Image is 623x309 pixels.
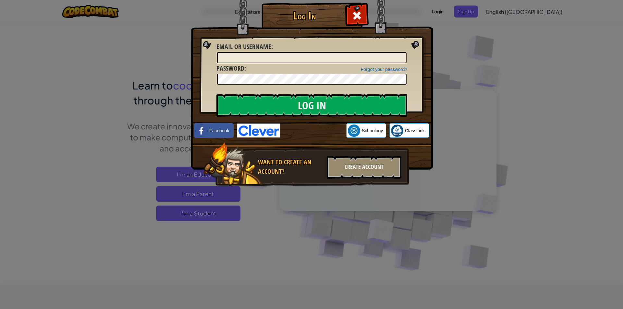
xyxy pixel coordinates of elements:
h1: Log In [263,10,346,21]
input: Log In [216,94,407,117]
label: : [216,64,246,73]
img: clever-logo-blue.png [237,124,280,137]
span: Schoology [362,127,383,134]
div: Create Account [327,156,401,179]
span: ClassLink [405,127,425,134]
img: schoology.png [348,125,360,137]
div: Want to create an account? [258,158,323,176]
span: Password [216,64,244,73]
a: Forgot your password? [361,67,407,72]
span: Email or Username [216,42,271,51]
span: Facebook [209,127,229,134]
img: facebook_small.png [195,125,208,137]
img: classlink-logo-small.png [391,125,403,137]
label: : [216,42,273,52]
iframe: Sign in with Google Button [280,124,346,138]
